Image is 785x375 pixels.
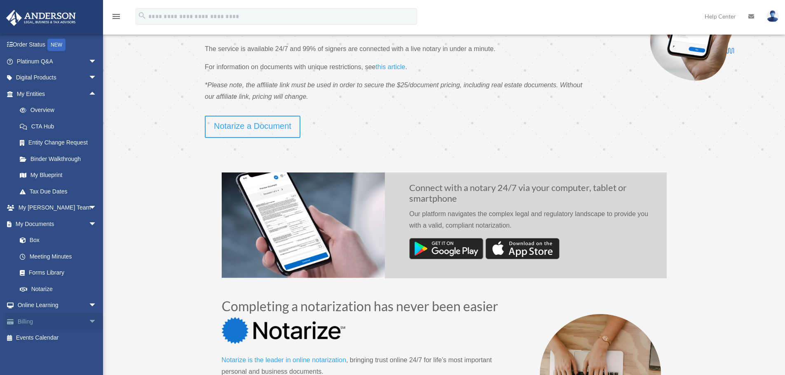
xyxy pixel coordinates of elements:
[111,14,121,21] a: menu
[766,10,779,22] img: User Pic
[205,63,375,70] span: For information on documents with unique restrictions, see
[6,53,109,70] a: Platinum Q&Aarrow_drop_down
[4,10,78,26] img: Anderson Advisors Platinum Portal
[205,116,300,138] a: Notarize a Document
[12,281,105,297] a: Notarize
[12,102,109,119] a: Overview
[12,135,109,151] a: Entity Change Request
[6,313,109,330] a: Billingarrow_drop_down
[6,200,109,216] a: My [PERSON_NAME] Teamarrow_drop_down
[375,63,405,70] span: this article
[375,63,405,75] a: this article
[409,182,654,208] h2: Connect with a notary 24/7 via your computer, tablet or smartphone
[89,86,105,102] span: arrow_drop_up
[12,167,109,184] a: My Blueprint
[138,11,147,20] i: search
[409,208,654,238] p: Our platform navigates the complex legal and regulatory landscape to provide you with a valid, co...
[89,313,105,330] span: arrow_drop_down
[89,297,105,314] span: arrow_drop_down
[12,265,109,281] a: Forms Library
[6,37,109,54] a: Order StatusNEW
[6,216,109,232] a: My Documentsarrow_drop_down
[205,45,495,52] span: The service is available 24/7 and 99% of signers are connected with a live notary in under a minute.
[205,82,582,100] span: *Please note, the affiliate link must be used in order to secure the $25/document pricing, includ...
[6,330,109,346] a: Events Calendar
[6,86,109,102] a: My Entitiesarrow_drop_up
[6,297,109,314] a: Online Learningarrow_drop_down
[12,248,109,265] a: Meeting Minutes
[89,200,105,217] span: arrow_drop_down
[89,70,105,86] span: arrow_drop_down
[12,151,109,167] a: Binder Walkthrough
[12,118,109,135] a: CTA Hub
[111,12,121,21] i: menu
[89,216,105,233] span: arrow_drop_down
[405,63,407,70] span: .
[222,356,346,368] a: Notarize is the leader in online notarization
[12,183,109,200] a: Tax Due Dates
[89,53,105,70] span: arrow_drop_down
[47,39,66,51] div: NEW
[6,70,109,86] a: Digital Productsarrow_drop_down
[222,172,385,278] img: Notarize Doc-1
[222,300,510,317] h2: Completing a notarization has never been easier
[12,232,109,249] a: Box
